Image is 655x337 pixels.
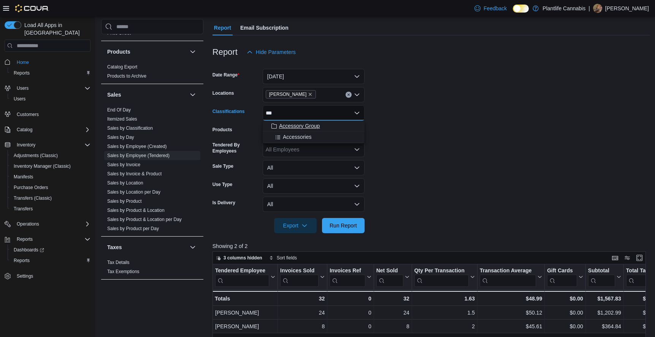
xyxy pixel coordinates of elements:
button: Users [2,83,94,94]
span: Reports [14,235,90,244]
button: Settings [2,270,94,281]
span: [PERSON_NAME] [269,91,307,98]
a: Feedback [471,1,510,16]
button: Taxes [188,243,197,252]
span: Feedback [484,5,507,12]
div: $1,202.99 [588,308,621,317]
span: Sales by Product [107,198,142,204]
button: Transfers (Classic) [8,193,94,203]
div: 0 [330,294,371,303]
span: Catalog [14,125,90,134]
a: Sales by Employee (Tendered) [107,153,170,158]
span: Users [11,94,90,103]
div: Qty Per Transaction [414,267,468,275]
div: Subtotal [588,267,615,287]
button: Sales [107,91,187,99]
button: Reports [14,235,36,244]
div: 8 [280,322,325,331]
div: 8 [376,322,409,331]
input: Dark Mode [513,5,529,13]
span: End Of Day [107,107,131,113]
button: Users [8,94,94,104]
a: Sales by Location [107,180,143,186]
span: Reports [14,70,30,76]
button: Gift Cards [547,267,583,287]
span: Export [279,218,312,233]
a: Products to Archive [107,73,146,79]
span: Accessories [283,133,311,141]
div: Qty Per Transaction [414,267,468,287]
div: 32 [376,294,409,303]
button: Invoices Ref [330,267,371,287]
div: Sales [101,105,203,236]
div: Taxes [101,258,203,279]
span: Sales by Product per Day [107,226,159,232]
button: Products [107,48,187,56]
span: Adjustments (Classic) [11,151,90,160]
div: Tendered Employee [215,267,269,287]
span: Transfers (Classic) [14,195,52,201]
span: Hide Parameters [256,48,296,56]
div: Choose from the following options [263,121,365,143]
div: Invoices Sold [280,267,319,287]
a: Manifests [11,172,36,181]
span: Sort fields [277,255,297,261]
button: Export [274,218,317,233]
button: Accessories [263,132,365,143]
button: Run Report [322,218,365,233]
button: Sort fields [266,253,300,262]
img: Cova [15,5,49,12]
div: Invoices Ref [330,267,365,287]
p: Plantlife Cannabis [542,4,585,13]
span: Manifests [11,172,90,181]
label: Sale Type [213,163,233,169]
a: Purchase Orders [11,183,51,192]
a: Settings [14,272,36,281]
span: Dashboards [11,245,90,254]
span: Sales by Invoice & Product [107,171,162,177]
button: Close list of options [354,110,360,116]
button: Transfers [8,203,94,214]
span: Customers [17,111,39,118]
button: Net Sold [376,267,409,287]
div: Invoices Ref [330,267,365,275]
button: Reports [8,68,94,78]
button: Tendered Employee [215,267,275,287]
span: Purchase Orders [11,183,90,192]
span: Inventory Manager (Classic) [14,163,71,169]
span: Operations [14,219,90,229]
button: Catalog [14,125,35,134]
span: Reports [11,68,90,78]
button: Clear input [346,92,352,98]
a: Home [14,58,32,67]
span: Inventory Manager (Classic) [11,162,90,171]
div: $0.00 [547,308,583,317]
span: Transfers [11,204,90,213]
button: Taxes [107,243,187,251]
button: Catalog [2,124,94,135]
button: 3 columns hidden [213,253,265,262]
h3: Report [213,48,238,57]
button: Display options [623,253,632,262]
p: [PERSON_NAME] [605,4,649,13]
div: Transaction Average [480,267,536,287]
div: Total Tax [626,267,653,275]
nav: Complex example [5,53,90,301]
button: Users [14,84,32,93]
a: Users [11,94,29,103]
button: Operations [14,219,42,229]
button: Subtotal [588,267,621,287]
button: Home [2,56,94,67]
span: Sales by Classification [107,125,153,131]
div: Total Tax [626,267,653,287]
a: Sales by Employee (Created) [107,144,167,149]
button: Inventory Manager (Classic) [8,161,94,172]
div: 32 [280,294,325,303]
button: Products [188,47,197,56]
div: Totals [215,294,275,303]
a: Sales by Product per Day [107,226,159,231]
a: Tax Details [107,260,130,265]
label: Classifications [213,108,245,114]
div: $1,567.83 [588,294,621,303]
